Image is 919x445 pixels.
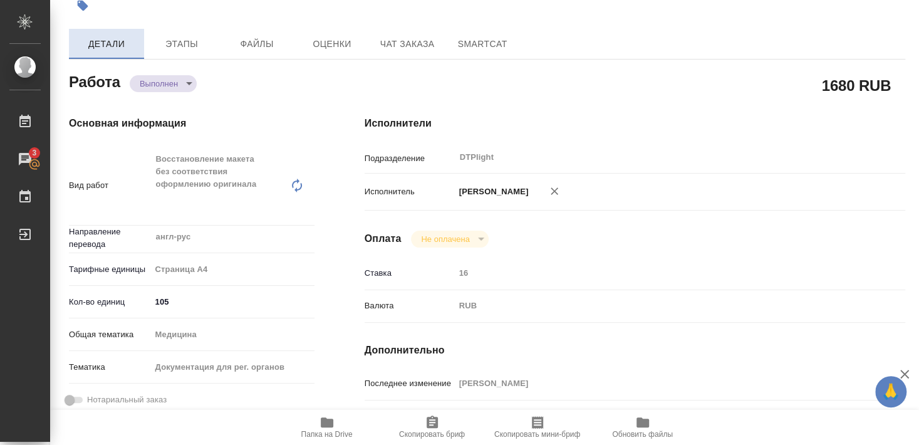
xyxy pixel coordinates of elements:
[365,343,905,358] h4: Дополнительно
[151,259,314,280] div: Страница А4
[365,152,455,165] p: Подразделение
[612,430,673,439] span: Обновить файлы
[69,361,151,374] p: Тематика
[136,78,182,89] button: Выполнен
[455,295,860,317] div: RUB
[365,267,455,280] p: Ставка
[227,36,287,52] span: Файлы
[3,144,47,175] a: 3
[590,410,695,445] button: Обновить файлы
[152,36,212,52] span: Этапы
[365,377,455,390] p: Последнее изменение
[494,430,580,439] span: Скопировать мини-бриф
[399,430,465,439] span: Скопировать бриф
[875,376,906,407] button: 🙏
[69,328,151,341] p: Общая тематика
[301,430,353,439] span: Папка на Drive
[274,410,380,445] button: Папка на Drive
[455,374,860,392] input: Пустое поле
[151,324,314,345] div: Медицина
[365,186,455,198] p: Исполнитель
[69,263,151,276] p: Тарифные единицы
[151,357,314,378] div: Документация для рег. органов
[485,410,590,445] button: Скопировать мини-бриф
[76,36,137,52] span: Детали
[822,75,891,96] h2: 1680 RUB
[69,70,120,92] h2: Работа
[365,231,402,246] h4: Оплата
[87,394,167,406] span: Нотариальный заказ
[69,179,151,192] p: Вид работ
[455,264,860,282] input: Пустое поле
[302,36,362,52] span: Оценки
[452,36,512,52] span: SmartCat
[880,379,901,405] span: 🙏
[69,226,151,251] p: Направление перевода
[130,75,197,92] div: Выполнен
[151,293,314,311] input: ✎ Введи что-нибудь
[455,186,529,198] p: [PERSON_NAME]
[69,116,314,131] h4: Основная информация
[380,410,485,445] button: Скопировать бриф
[24,147,44,159] span: 3
[417,234,473,244] button: Не оплачена
[365,116,905,131] h4: Исполнители
[69,296,151,308] p: Кол-во единиц
[411,231,488,248] div: Выполнен
[541,177,568,205] button: Удалить исполнителя
[377,36,437,52] span: Чат заказа
[365,300,455,312] p: Валюта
